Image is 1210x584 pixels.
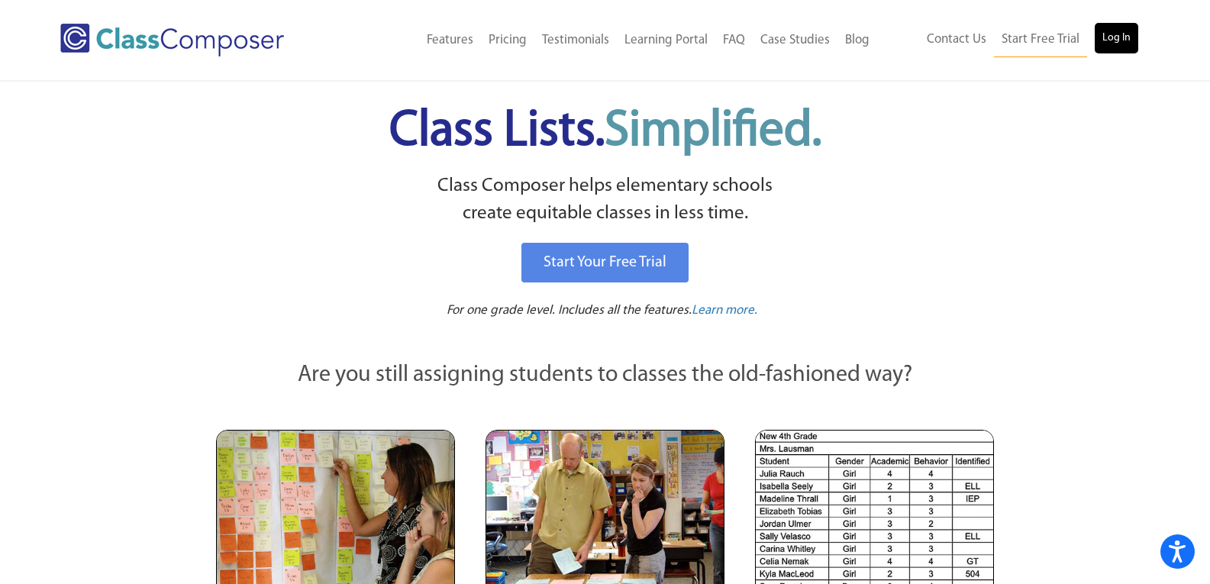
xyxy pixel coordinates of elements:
nav: Header Menu [877,23,1138,57]
a: Start Free Trial [994,23,1087,57]
nav: Header Menu [344,24,877,57]
span: Simplified. [605,107,821,156]
a: Pricing [481,24,534,57]
a: Learn more. [692,302,757,321]
a: Blog [837,24,877,57]
a: Start Your Free Trial [521,243,689,282]
a: Learning Portal [617,24,715,57]
p: Are you still assigning students to classes the old-fashioned way? [216,359,995,392]
a: Case Studies [753,24,837,57]
span: Class Lists. [389,107,821,156]
a: Testimonials [534,24,617,57]
img: Class Composer [60,24,284,56]
a: Features [419,24,481,57]
span: Learn more. [692,304,757,317]
a: FAQ [715,24,753,57]
p: Class Composer helps elementary schools create equitable classes in less time. [214,173,997,228]
a: Log In [1095,23,1138,53]
span: For one grade level. Includes all the features. [447,304,692,317]
span: Start Your Free Trial [544,255,666,270]
a: Contact Us [919,23,994,56]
